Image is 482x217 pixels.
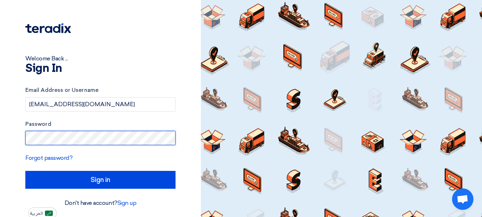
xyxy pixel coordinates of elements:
label: Password [25,120,176,128]
img: ar-AR.png [45,211,53,216]
a: Open chat [452,188,473,210]
input: Enter your business email or username [25,97,176,112]
div: Don't have account? [25,199,176,207]
label: Email Address or Username [25,86,176,94]
div: Welcome Back ... [25,54,176,63]
img: Teradix logo [25,23,71,33]
span: العربية [30,211,43,216]
a: Sign up [117,199,137,206]
input: Sign in [25,171,176,189]
h1: Sign In [25,63,176,74]
a: Forgot password? [25,154,72,161]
